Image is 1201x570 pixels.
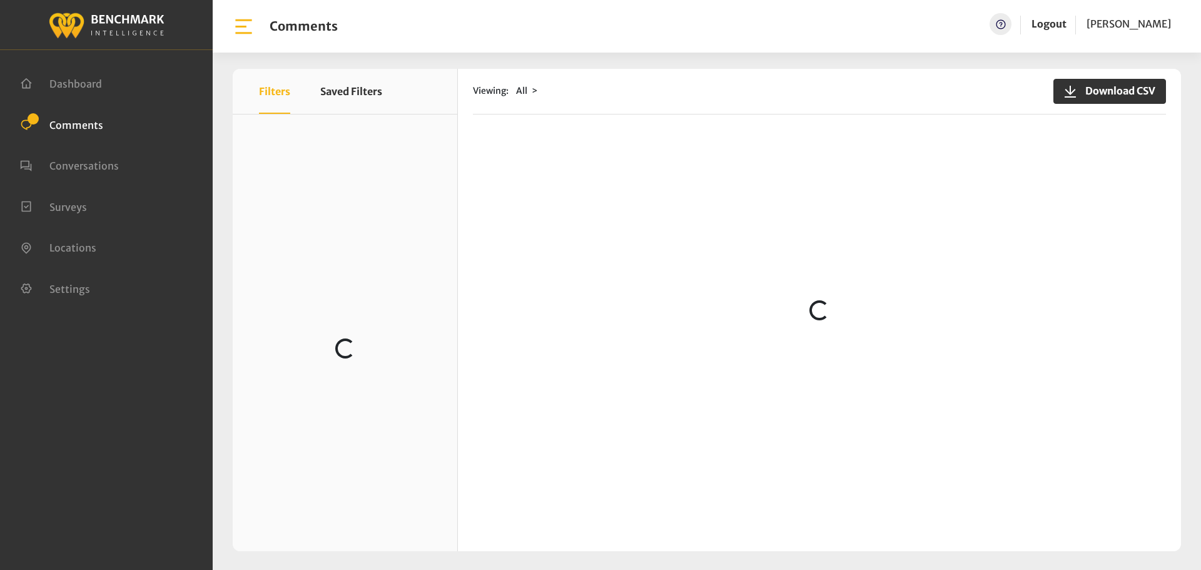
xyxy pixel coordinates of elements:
button: Filters [259,69,290,114]
a: Comments [20,118,103,130]
a: Dashboard [20,76,102,89]
img: bar [233,16,255,38]
a: Logout [1031,13,1067,35]
a: [PERSON_NAME] [1087,13,1171,35]
span: Settings [49,282,90,295]
span: Comments [49,118,103,131]
a: Locations [20,240,96,253]
span: Viewing: [473,84,509,98]
span: All [516,85,527,96]
a: Logout [1031,18,1067,30]
span: Dashboard [49,78,102,90]
span: Locations [49,242,96,254]
h1: Comments [270,19,338,34]
span: [PERSON_NAME] [1087,18,1171,30]
span: Surveys [49,200,87,213]
a: Settings [20,282,90,294]
button: Saved Filters [320,69,382,114]
span: Conversations [49,160,119,172]
a: Surveys [20,200,87,212]
img: benchmark [48,9,165,40]
a: Conversations [20,158,119,171]
span: Download CSV [1078,83,1155,98]
button: Download CSV [1053,79,1166,104]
